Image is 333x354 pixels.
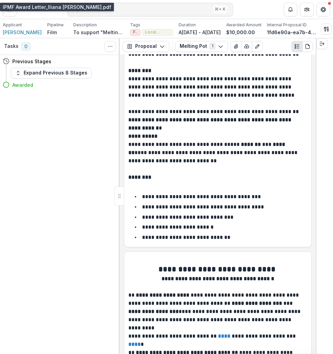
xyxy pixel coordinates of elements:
h4: Previous Stages [12,58,51,65]
span: Film [133,30,138,35]
a: [PERSON_NAME] [3,29,42,36]
button: Search... [67,3,233,16]
p: Film [47,29,57,36]
div: ⌘ + K [214,5,227,13]
p: Awarded Amount [226,22,261,28]
button: PDF view [302,41,313,52]
span: 0 [21,42,30,51]
button: Edit as form [252,41,263,52]
button: Plaintext view [292,41,303,52]
button: Partners [300,3,314,16]
h4: Awarded [12,81,33,88]
span: Search... [81,6,211,13]
p: To support "Melting Pot," which tells the story of teenagers from different walks of life who are... [73,29,125,36]
p: Internal Proposal ID [267,22,307,28]
p: Tags [130,22,140,28]
p: 1fd6e90a-ea7b-4547-baf6-268e5d591d26 [267,29,318,36]
p: A[DATE] - A[DATE] [179,29,221,36]
button: Melting Pot1 [175,41,228,52]
p: Duration [179,22,196,28]
button: Toggle Menu [3,3,16,16]
button: Expand Previous 8 Stages [11,68,92,79]
h3: Tasks [4,43,18,49]
p: Pipeline [47,22,64,28]
button: Notifications [284,3,297,16]
button: Proposal [123,41,169,52]
button: Expand right [317,38,328,49]
button: Toggle View Cancelled Tasks [105,41,116,52]
p: Description [73,22,97,28]
span: Local Filmmaker Fund [145,30,170,35]
button: View Attached Files [231,41,242,52]
p: $10,000.00 [226,29,255,36]
button: Get Help [317,3,330,16]
p: Applicant [3,22,22,28]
